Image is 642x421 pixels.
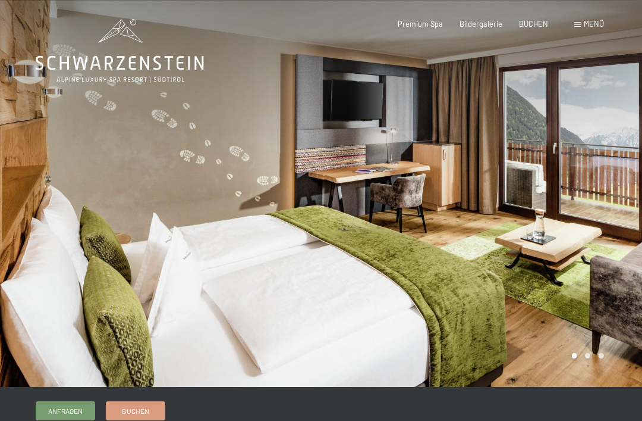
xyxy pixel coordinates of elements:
a: BUCHEN [519,19,548,29]
a: Anfragen [36,402,95,420]
a: Premium Spa [398,19,443,29]
span: Anfragen [48,406,83,416]
a: Bildergalerie [460,19,502,29]
a: Buchen [106,402,165,420]
span: Buchen [122,406,149,416]
span: Menü [584,19,604,29]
